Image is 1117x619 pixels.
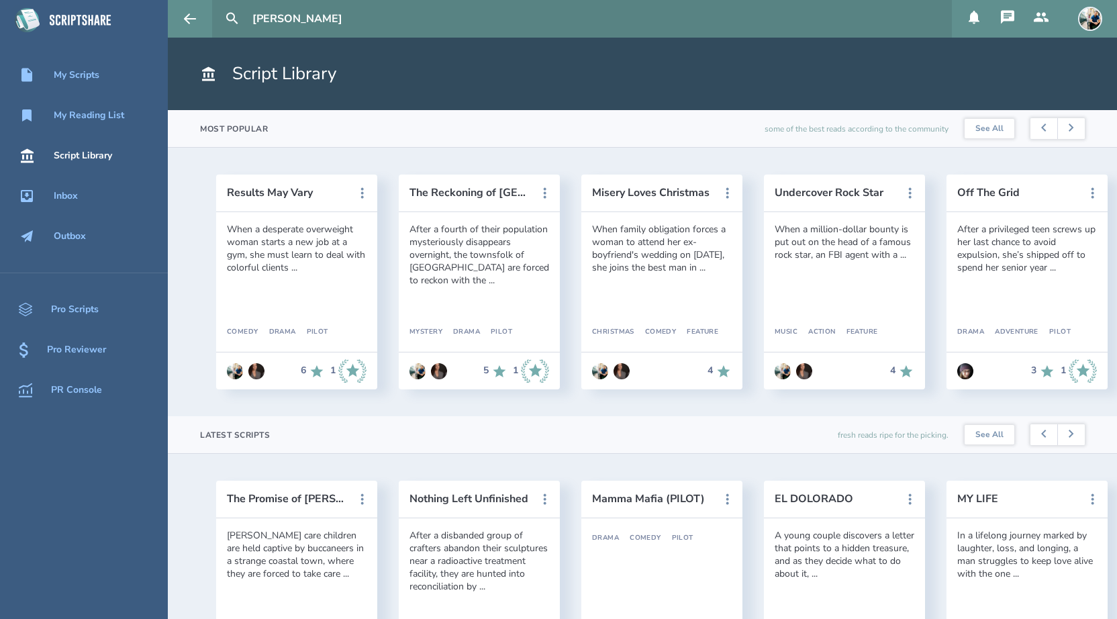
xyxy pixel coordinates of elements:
[614,363,630,379] img: user_1604966854-crop.jpg
[409,187,530,199] button: The Reckoning of [GEOGRAPHIC_DATA]
[513,359,549,383] div: 1 Industry Recommends
[957,356,973,386] a: Go to Zaelyna (Zae) Beck's profile
[1031,365,1036,376] div: 3
[890,365,895,376] div: 4
[483,359,507,383] div: 5 Recommends
[227,363,243,379] img: user_1673573717-crop.jpg
[661,534,693,542] div: Pilot
[330,359,367,383] div: 1 Industry Recommends
[619,534,661,542] div: Comedy
[708,365,713,376] div: 4
[409,328,442,336] div: Mystery
[54,150,112,161] div: Script Library
[775,493,895,505] button: EL DOLORADO
[301,365,306,376] div: 6
[480,328,512,336] div: Pilot
[775,529,914,580] div: A young couple discovers a letter that points to a hidden treasure, and as they decide what to do...
[54,70,99,81] div: My Scripts
[836,328,878,336] div: Feature
[957,363,973,379] img: user_1597253789-crop.jpg
[258,328,296,336] div: Drama
[54,231,86,242] div: Outbox
[965,425,1014,445] a: See All
[330,365,336,376] div: 1
[957,328,984,336] div: Drama
[1078,7,1102,31] img: user_1673573717-crop.jpg
[796,363,812,379] img: user_1604966854-crop.jpg
[775,223,914,261] div: When a million-dollar bounty is put out on the head of a famous rock star, an FBI agent with a ...
[409,529,549,593] div: After a disbanded group of crafters abandon their sculptures near a radioactive treatment facilit...
[1038,328,1071,336] div: Pilot
[431,363,447,379] img: user_1604966854-crop.jpg
[708,363,732,379] div: 4 Recommends
[301,359,325,383] div: 6 Recommends
[248,363,264,379] img: user_1604966854-crop.jpg
[984,328,1038,336] div: Adventure
[592,534,619,542] div: Drama
[775,187,895,199] button: Undercover Rock Star
[1061,365,1066,376] div: 1
[957,187,1078,199] button: Off The Grid
[200,62,336,86] h1: Script Library
[227,223,367,274] div: When a desperate overweight woman starts a new job at a gym, she must learn to deal with colorful...
[957,223,1097,274] div: After a privileged teen screws up her last chance to avoid expulsion, she’s shipped off to spend ...
[890,363,914,379] div: 4 Recommends
[227,529,367,580] div: [PERSON_NAME] care children are held captive by buccaneers in a strange coastal town, where they ...
[765,110,949,147] div: some of the best reads according to the community
[227,328,258,336] div: Comedy
[409,493,530,505] button: Nothing Left Unfinished
[775,363,791,379] img: user_1673573717-crop.jpg
[838,416,949,453] div: fresh reads ripe for the picking.
[592,328,634,336] div: Christmas
[483,365,489,376] div: 5
[965,119,1014,139] a: See All
[54,110,124,121] div: My Reading List
[513,365,518,376] div: 1
[47,344,106,355] div: Pro Reviewer
[1031,359,1055,383] div: 3 Recommends
[442,328,480,336] div: Drama
[54,191,78,201] div: Inbox
[51,385,102,395] div: PR Console
[227,493,348,505] button: The Promise of [PERSON_NAME]
[200,430,270,440] div: Latest Scripts
[200,124,268,134] div: Most Popular
[409,363,426,379] img: user_1673573717-crop.jpg
[227,187,348,199] button: Results May Vary
[634,328,677,336] div: Comedy
[51,304,99,315] div: Pro Scripts
[592,363,608,379] img: user_1673573717-crop.jpg
[957,493,1078,505] button: MY LIFE
[592,187,713,199] button: Misery Loves Christmas
[676,328,718,336] div: Feature
[592,223,732,274] div: When family obligation forces a woman to attend her ex-boyfriend's wedding on [DATE], she joins t...
[1061,359,1097,383] div: 1 Industry Recommends
[775,328,797,336] div: Music
[409,223,549,287] div: After a fourth of their population mysteriously disappears overnight, the townsfolk of [GEOGRAPHI...
[797,328,836,336] div: Action
[592,493,713,505] button: Mamma Mafia (PILOT)
[957,529,1097,580] div: In a lifelong journey marked by laughter, loss, and longing, a man struggles to keep love alive w...
[296,328,328,336] div: Pilot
